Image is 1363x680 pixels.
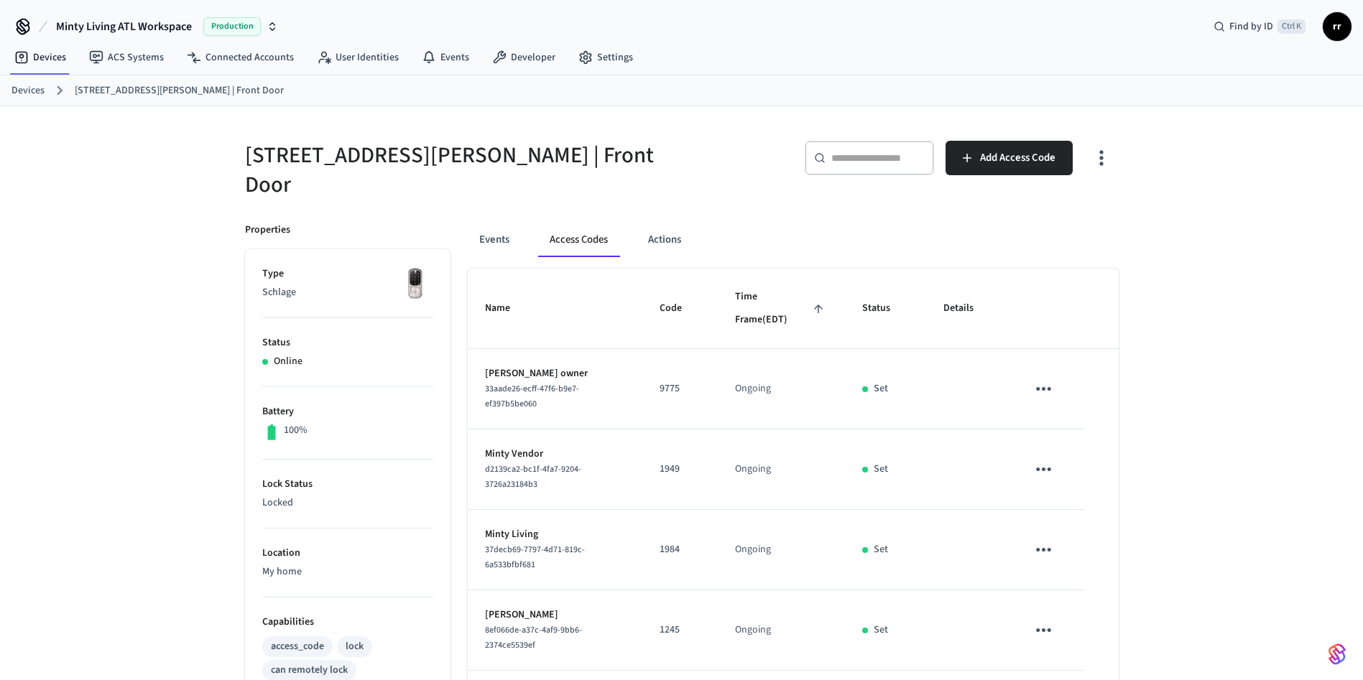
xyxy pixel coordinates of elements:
[175,45,305,70] a: Connected Accounts
[284,423,308,438] p: 100%
[262,615,433,630] p: Capabilities
[485,447,626,462] p: Minty Vendor
[485,366,626,381] p: [PERSON_NAME] owner
[660,462,701,477] p: 1949
[660,297,701,320] span: Code
[874,381,888,396] p: Set
[718,590,845,671] td: Ongoing
[468,223,521,257] button: Events
[946,141,1073,175] button: Add Access Code
[485,463,581,490] span: d2139ca2-bc1f-4fa7-9204-3726a23184b3
[862,297,909,320] span: Status
[1324,14,1350,39] span: rr
[262,285,433,300] p: Schlage
[874,623,888,638] p: Set
[485,527,626,542] p: Minty Living
[481,45,567,70] a: Developer
[943,297,992,320] span: Details
[660,381,701,396] p: 9775
[410,45,481,70] a: Events
[1202,14,1317,39] div: Find by IDCtrl K
[660,623,701,638] p: 1245
[485,624,582,651] span: 8ef066de-a37c-4af9-9bb6-2374ce5539ef
[305,45,410,70] a: User Identities
[485,544,585,571] span: 37decb69-7797-4d71-819c-6a533bfbf681
[538,223,619,257] button: Access Codes
[78,45,175,70] a: ACS Systems
[346,639,364,654] div: lock
[1229,19,1273,34] span: Find by ID
[735,286,828,331] span: Time Frame(EDT)
[262,477,433,492] p: Lock Status
[1329,643,1346,666] img: SeamLogoGradient.69752ec5.svg
[75,83,284,98] a: [STREET_ADDRESS][PERSON_NAME] | Front Door
[485,607,626,623] p: [PERSON_NAME]
[56,18,192,35] span: Minty Living ATL Workspace
[485,297,529,320] span: Name
[567,45,644,70] a: Settings
[718,510,845,590] td: Ongoing
[245,141,673,200] h5: [STREET_ADDRESS][PERSON_NAME] | Front Door
[274,354,302,369] p: Online
[262,564,433,579] p: My home
[262,495,433,511] p: Locked
[203,17,261,36] span: Production
[1277,19,1306,34] span: Ctrl K
[262,335,433,350] p: Status
[1323,12,1352,41] button: rr
[718,429,845,510] td: Ongoing
[718,349,845,429] td: Ongoing
[262,546,433,561] p: Location
[262,266,433,281] p: Type
[980,149,1055,167] span: Add Access Code
[468,223,1119,257] div: ant example
[262,404,433,419] p: Battery
[874,542,888,557] p: Set
[874,462,888,477] p: Set
[271,663,348,678] div: can remotely lock
[271,639,324,654] div: access_code
[485,383,579,410] span: 33aade26-ecff-47f6-b9e7-ef397b5be060
[660,542,701,557] p: 1984
[245,223,290,238] p: Properties
[637,223,693,257] button: Actions
[397,266,433,302] img: Yale Assure Touchscreen Wifi Smart Lock, Satin Nickel, Front
[11,83,45,98] a: Devices
[3,45,78,70] a: Devices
